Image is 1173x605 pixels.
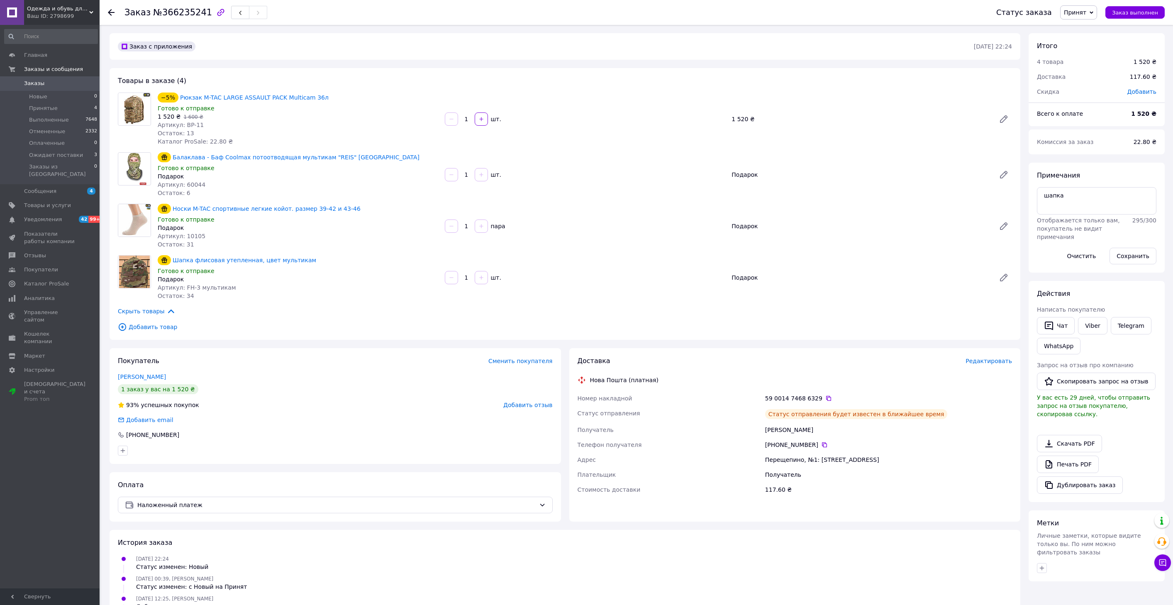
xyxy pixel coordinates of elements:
span: Каталог ProSale [24,280,69,288]
a: Балаклава - Баф Coolmax потоотводящая мультикам "REIS" [GEOGRAPHIC_DATA] [173,154,419,161]
span: Запрос на отзыв про компанию [1037,362,1134,368]
span: 3 [94,151,97,159]
span: 0 [94,163,97,178]
textarea: шапка [1037,187,1156,215]
div: Получатель [763,467,1014,482]
div: [PERSON_NAME] [763,422,1014,437]
div: 1 заказ у вас на 1 520 ₴ [118,384,198,394]
a: Рюкзак M-TAC LARGE ASSAULT PACK Multicam 36л [180,94,329,101]
span: Принят [1064,9,1086,16]
span: Кошелек компании [24,330,77,345]
div: [PHONE_NUMBER] [125,431,180,439]
div: шт. [489,171,502,179]
span: Одежда и обувь для рыбаков и охотников, спецодежда от производителя [27,5,89,12]
div: Статус изменен: с Новый на Принят [136,583,247,591]
a: Telegram [1111,317,1151,334]
span: Добавить [1127,88,1156,95]
button: Скопировать запрос на отзыв [1037,373,1156,390]
span: Готово к отправке [158,165,215,171]
div: Статус заказа [996,8,1052,17]
div: пара [489,222,506,230]
img: Балаклава - Баф Coolmax потоотводящая мультикам "REIS" Польша [122,153,147,185]
div: Нова Пошта (платная) [588,376,661,384]
button: Дублировать заказ [1037,476,1123,494]
span: Заказы и сообщения [24,66,83,73]
span: Артикул: 60044 [158,181,205,188]
span: Аналитика [24,295,55,302]
span: Адрес [578,456,596,463]
span: Маркет [24,352,45,360]
span: Заказы из [GEOGRAPHIC_DATA] [29,163,94,178]
div: Подарок [728,220,992,232]
span: Покупатели [24,266,58,273]
span: Показатели работы компании [24,230,77,245]
span: Сменить покупателя [488,358,552,364]
input: Поиск [4,29,98,44]
span: Личные заметки, которые видите только вы. По ним можно фильтровать заказы [1037,532,1141,556]
span: Остаток: 34 [158,293,194,299]
a: Печать PDF [1037,456,1099,473]
span: Метки [1037,519,1059,527]
span: Каталог ProSale: 22.80 ₴ [158,138,233,145]
a: Редактировать [995,269,1012,286]
button: Заказ выполнен [1105,6,1165,19]
div: Подарок [158,172,438,181]
span: Отзывы [24,252,46,259]
span: 0 [94,139,97,147]
div: Подарок [728,272,992,283]
span: Артикул: FH-3 мультикам [158,284,236,291]
div: Статус изменен: Новый [136,563,208,571]
span: Товары и услуги [24,202,71,209]
span: 4 товара [1037,59,1063,65]
span: Комиссия за заказ [1037,139,1094,145]
button: Очистить [1060,248,1103,264]
div: шт. [489,115,502,123]
span: У вас есть 29 дней, чтобы отправить запрос на отзыв покупателю, скопировав ссылку. [1037,394,1150,417]
div: Ваш ID: 2798699 [27,12,100,20]
img: Рюкзак M-TAC LARGE ASSAULT PACK Multicam 36л [119,93,150,125]
span: Выполненные [29,116,69,124]
div: −5% [158,93,178,102]
span: Плательщик [578,471,616,478]
span: Готово к отправке [158,105,215,112]
span: Примечания [1037,171,1080,179]
a: Редактировать [995,218,1012,234]
a: Редактировать [995,111,1012,127]
button: Сохранить [1110,248,1156,264]
span: 4 [94,105,97,112]
span: Ожидает поставки [29,151,83,159]
div: шт. [489,273,502,282]
span: [DATE] 12:25, [PERSON_NAME] [136,596,213,602]
span: Остаток: 6 [158,190,190,196]
span: 2332 [85,128,97,135]
a: Носки M-TAC спортивные легкие койот. размер 39-42 и 43-46 [173,205,361,212]
a: Скачать PDF [1037,435,1102,452]
span: Телефон получателя [578,442,642,448]
span: 93% [126,402,139,408]
div: 1 520 ₴ [728,113,992,125]
span: История заказа [118,539,172,546]
span: Оплаченные [29,139,65,147]
span: 1 520 ₴ [158,113,180,120]
span: Уведомления [24,216,62,223]
span: Отмененные [29,128,65,135]
span: Оплата [118,481,144,489]
img: Шапка флисовая утепленная, цвет мультикам [119,256,149,288]
span: 99+ [88,216,102,223]
span: Итого [1037,42,1057,50]
span: Действия [1037,290,1070,298]
span: Заказ [124,7,151,17]
span: Артикул: 10105 [158,233,205,239]
span: Доставка [578,357,610,365]
span: Всего к оплате [1037,110,1083,117]
img: Носки M-TAC спортивные легкие койот. размер 39-42 и 43-46 [118,204,151,236]
div: Подарок [158,224,438,232]
time: [DATE] 22:24 [974,43,1012,50]
a: Viber [1078,317,1107,334]
span: Добавить товар [118,322,1012,332]
div: Подарок [728,169,992,181]
div: Добавить email [125,416,174,424]
span: Новые [29,93,47,100]
a: [PERSON_NAME] [118,373,166,380]
span: 7648 [85,116,97,124]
